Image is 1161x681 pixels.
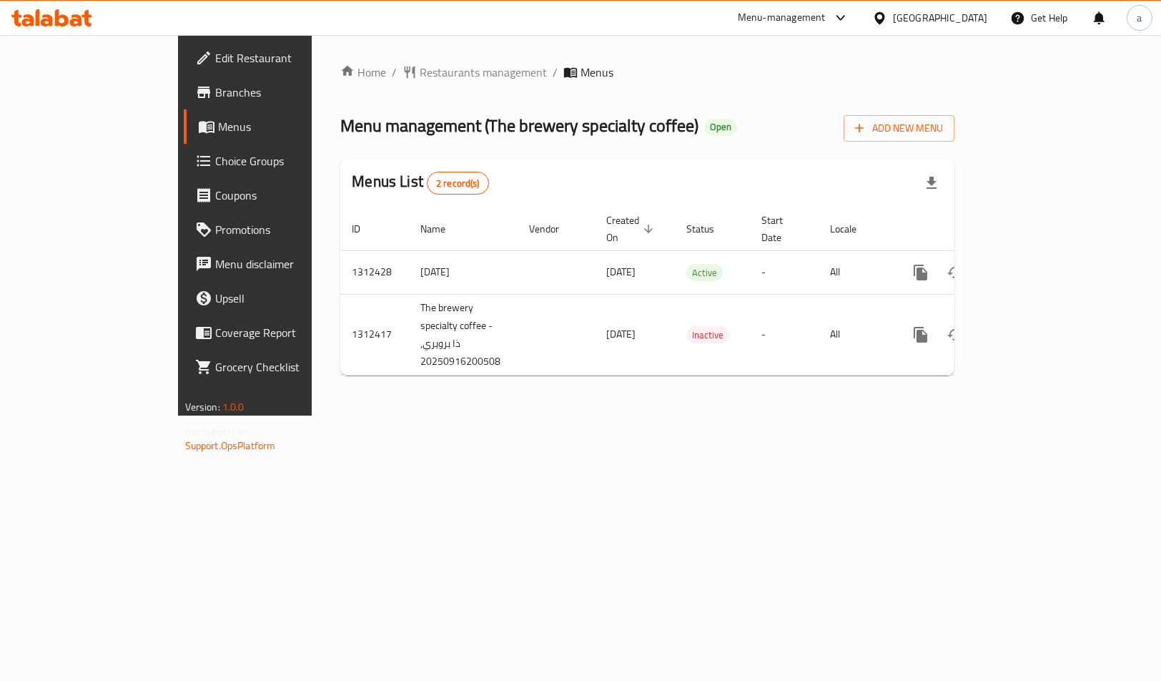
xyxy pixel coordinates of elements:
a: Upsell [184,281,372,315]
th: Actions [892,207,1052,251]
a: Branches [184,75,372,109]
td: 1312417 [340,294,409,375]
a: Grocery Checklist [184,350,372,384]
span: Active [686,265,723,281]
div: Export file [914,166,949,200]
button: Change Status [938,318,972,352]
span: Inactive [686,327,729,343]
a: Choice Groups [184,144,372,178]
span: Coverage Report [215,324,360,341]
div: Total records count [427,172,489,195]
span: Edit Restaurant [215,49,360,67]
td: All [819,294,892,375]
span: [DATE] [606,325,636,343]
a: Coupons [184,178,372,212]
span: a [1137,10,1142,26]
span: Coupons [215,187,360,204]
a: Menus [184,109,372,144]
td: [DATE] [409,250,518,294]
span: Open [704,121,737,133]
span: Menus [218,118,360,135]
span: Vendor [529,220,578,237]
a: Support.OpsPlatform [185,436,276,455]
td: 1312428 [340,250,409,294]
a: Edit Restaurant [184,41,372,75]
span: ID [352,220,379,237]
div: Open [704,119,737,136]
span: Promotions [215,221,360,238]
span: Name [420,220,464,237]
button: Add New Menu [844,115,954,142]
div: Active [686,264,723,281]
a: Menu disclaimer [184,247,372,281]
div: Inactive [686,326,729,343]
td: All [819,250,892,294]
li: / [392,64,397,81]
span: Status [686,220,733,237]
span: Version: [185,398,220,416]
table: enhanced table [340,207,1052,376]
span: Menus [580,64,613,81]
div: Menu-management [738,9,826,26]
div: [GEOGRAPHIC_DATA] [893,10,987,26]
td: The brewery specialty coffee - ذا برويري, 20250916200508 [409,294,518,375]
span: Menu disclaimer [215,255,360,273]
span: Choice Groups [215,152,360,170]
span: [DATE] [606,263,636,281]
span: Get support on: [185,422,251,441]
span: Branches [215,84,360,101]
h2: Menus List [352,171,488,195]
td: - [750,250,819,294]
button: more [904,255,938,290]
span: Add New Menu [855,119,943,137]
span: 2 record(s) [428,177,488,190]
span: Upsell [215,290,360,307]
a: Promotions [184,212,372,247]
button: Change Status [938,255,972,290]
span: Created On [606,212,658,246]
nav: breadcrumb [340,64,954,81]
button: more [904,318,938,352]
span: Start Date [761,212,801,246]
td: - [750,294,819,375]
span: Locale [830,220,875,237]
a: Coverage Report [184,315,372,350]
span: Grocery Checklist [215,358,360,376]
li: / [553,64,558,81]
span: Restaurants management [420,64,547,81]
span: 1.0.0 [222,398,244,416]
a: Restaurants management [402,64,547,81]
span: Menu management ( The brewery specialty coffee ) [340,109,698,142]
